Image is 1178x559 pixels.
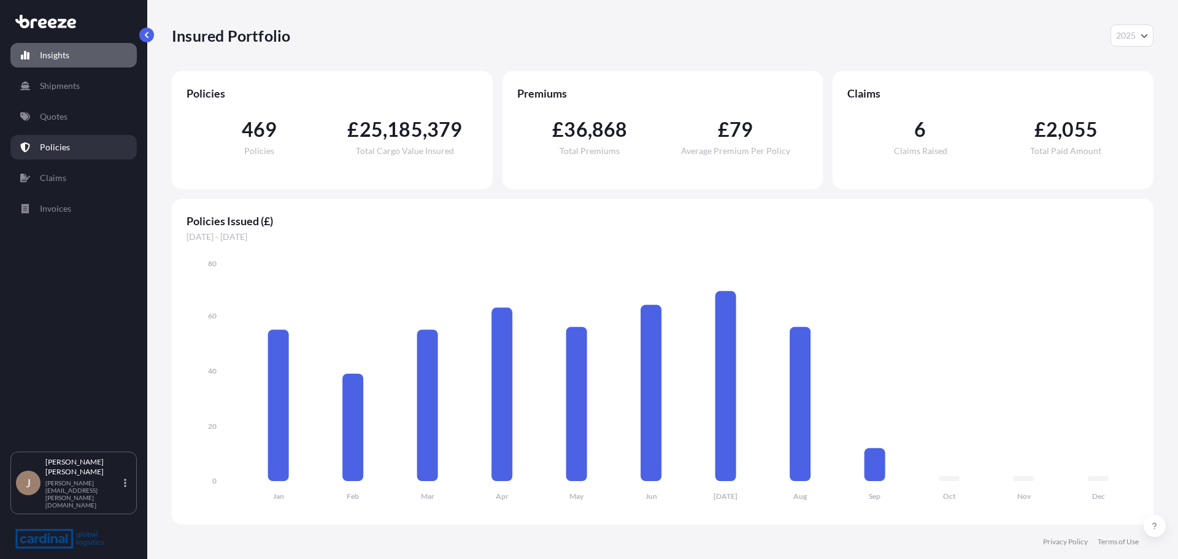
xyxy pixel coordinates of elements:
[645,492,657,501] tspan: Jun
[592,120,628,139] span: 868
[208,422,217,431] tspan: 20
[1017,492,1031,501] tspan: Nov
[45,457,121,477] p: [PERSON_NAME] [PERSON_NAME]
[45,479,121,509] p: [PERSON_NAME][EMAIL_ADDRESS][PERSON_NAME][DOMAIN_NAME]
[273,492,284,501] tspan: Jan
[356,147,454,155] span: Total Cargo Value Insured
[10,104,137,129] a: Quotes
[1043,537,1088,547] a: Privacy Policy
[1062,120,1098,139] span: 055
[943,492,956,501] tspan: Oct
[187,214,1139,228] span: Policies Issued (£)
[714,492,737,501] tspan: [DATE]
[40,49,69,61] p: Insights
[517,86,809,101] span: Premiums
[1111,25,1153,47] button: Year Selector
[1116,29,1136,42] span: 2025
[10,166,137,190] a: Claims
[423,120,427,139] span: ,
[347,120,359,139] span: £
[1098,537,1139,547] a: Terms of Use
[40,202,71,215] p: Invoices
[1046,120,1058,139] span: 2
[588,120,592,139] span: ,
[718,120,730,139] span: £
[172,26,290,45] p: Insured Portfolio
[1034,120,1046,139] span: £
[496,492,509,501] tspan: Apr
[40,141,70,153] p: Policies
[869,492,880,501] tspan: Sep
[242,120,277,139] span: 469
[383,120,387,139] span: ,
[347,492,359,501] tspan: Feb
[244,147,274,155] span: Policies
[427,120,463,139] span: 379
[40,172,66,184] p: Claims
[569,492,584,501] tspan: May
[914,120,926,139] span: 6
[1030,147,1101,155] span: Total Paid Amount
[208,366,217,376] tspan: 40
[10,43,137,67] a: Insights
[208,259,217,268] tspan: 80
[847,86,1139,101] span: Claims
[730,120,753,139] span: 79
[360,120,383,139] span: 25
[564,120,587,139] span: 36
[552,120,564,139] span: £
[387,120,423,139] span: 185
[187,231,1139,243] span: [DATE] - [DATE]
[40,80,80,92] p: Shipments
[560,147,620,155] span: Total Premiums
[681,147,790,155] span: Average Premium Per Policy
[421,492,434,501] tspan: Mar
[10,196,137,221] a: Invoices
[187,86,478,101] span: Policies
[212,476,217,485] tspan: 0
[1058,120,1062,139] span: ,
[793,492,807,501] tspan: Aug
[10,74,137,98] a: Shipments
[15,529,104,549] img: organization-logo
[40,110,67,123] p: Quotes
[10,135,137,160] a: Policies
[1092,492,1105,501] tspan: Dec
[894,147,947,155] span: Claims Raised
[208,311,217,320] tspan: 60
[26,477,31,489] span: J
